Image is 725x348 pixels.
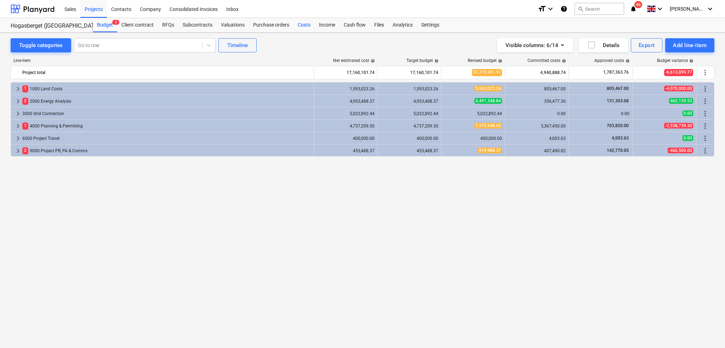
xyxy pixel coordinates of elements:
span: More actions [701,122,709,130]
i: keyboard_arrow_down [546,5,555,13]
div: Add line-item [673,41,707,50]
span: 23,773,201.51 [472,69,502,76]
div: 5,022,892.44 [381,111,438,116]
div: Export [639,41,655,50]
span: -4,070,000.00 [664,86,693,91]
div: 356,477.30 [508,99,566,104]
button: Visible columns:6/14 [497,38,573,52]
span: help [433,59,439,63]
div: 453,488.37 [317,148,375,153]
span: More actions [701,147,709,155]
div: 453,488.37 [381,148,438,153]
span: -466,500.00 [668,148,693,153]
div: Hogasberget ([GEOGRAPHIC_DATA]) [11,22,84,30]
a: Subcontracts [178,18,217,32]
span: 919,988.37 [478,148,502,153]
div: Toggle categories [19,41,63,50]
button: Timeline [218,38,257,52]
button: Add line-item [665,38,714,52]
span: 5,663,023.26 [474,86,502,91]
span: keyboard_arrow_right [14,147,22,155]
div: Visible columns : 6/14 [506,41,565,50]
span: 131,303.08 [606,98,629,103]
span: [PERSON_NAME] [670,6,705,12]
div: 5,022,892.44 [317,111,375,116]
span: keyboard_arrow_right [14,109,22,118]
div: Net estimated cost [333,58,375,63]
span: keyboard_arrow_right [14,85,22,93]
span: More actions [701,85,709,93]
span: keyboard_arrow_right [14,122,22,130]
span: 142,770.05 [606,148,629,153]
div: 0.00 [572,111,629,116]
div: Approved costs [594,58,630,63]
div: Project total [22,67,311,78]
span: help [369,59,375,63]
button: Search [575,3,624,15]
div: Budget variance [657,58,693,63]
div: Details [587,41,620,50]
a: Analytics [388,18,417,32]
span: 6 [112,20,119,25]
a: Valuations [217,18,249,32]
span: -6,613,099.77 [664,69,693,76]
div: 6000 Project Travel [22,133,311,144]
i: keyboard_arrow_down [706,5,714,13]
span: help [624,59,630,63]
span: 1,787,363.76 [603,69,629,75]
i: notifications [630,5,637,13]
i: format_size [538,5,546,13]
span: 1 [22,122,28,129]
div: Committed costs [527,58,566,63]
a: RFQs [158,18,178,32]
div: 400,000.00 [444,136,502,141]
div: 4,737,209.30 [381,124,438,129]
div: Settings [417,18,444,32]
span: search [578,6,583,12]
a: Cash flow [339,18,370,32]
div: 4,003.63 [508,136,566,141]
span: 2 [22,147,28,154]
div: 4000 Planning & Permitting [22,120,311,132]
div: 3,367,450.00 [508,124,566,129]
span: More actions [701,109,709,118]
i: Knowledge base [560,5,567,13]
span: help [560,59,566,63]
div: 0.00 [508,111,566,116]
button: Export [631,38,663,52]
span: 2 [22,98,28,104]
a: Client contract [117,18,158,32]
span: 0.00 [683,110,693,116]
button: Details [579,38,628,52]
div: 1000 Land Costs [22,83,311,95]
span: 0.00 [683,135,693,141]
div: 400,000.00 [317,136,375,141]
a: Files [370,18,388,32]
div: Costs [293,18,315,32]
span: help [497,59,502,63]
div: 1,593,023.26 [381,86,438,91]
div: Budget [93,18,117,32]
a: Budget6 [93,18,117,32]
div: 17,160,101.74 [381,67,438,78]
span: 4,003.63 [611,136,629,141]
div: 805,467.00 [508,86,566,91]
div: 4,737,209.30 [317,124,375,129]
div: 1,593,023.26 [317,86,375,91]
i: keyboard_arrow_down [656,5,664,13]
span: -2,538,739.30 [664,123,693,129]
span: 703,820.00 [606,123,629,128]
div: 4,940,888.74 [508,67,566,78]
div: 5,022,892.44 [444,111,502,116]
div: 4,953,488.37 [317,99,375,104]
div: 17,160,101.74 [317,67,375,78]
div: Purchase orders [249,18,293,32]
div: Target budget [406,58,439,63]
span: 4,491,348.84 [474,98,502,104]
span: keyboard_arrow_right [14,97,22,105]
